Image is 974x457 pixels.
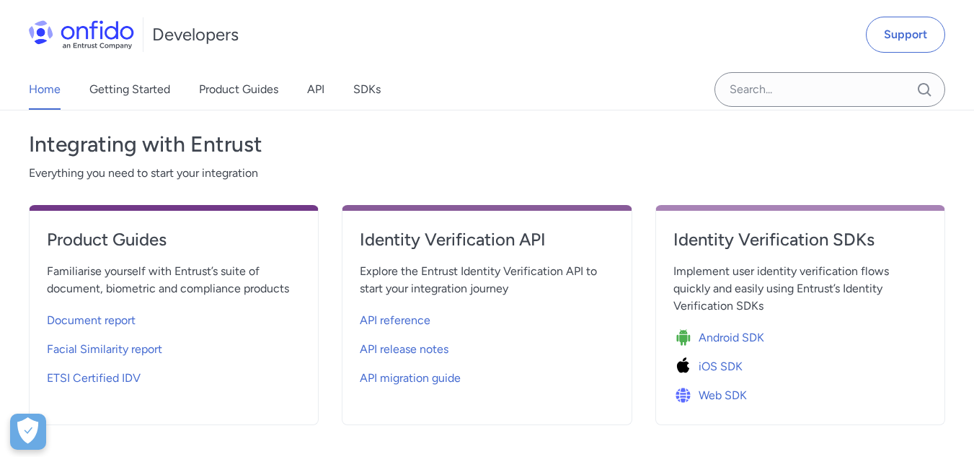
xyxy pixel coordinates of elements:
a: SDKs [353,69,381,110]
span: Everything you need to start your integration [29,165,945,182]
a: Icon Web SDKWeb SDK [673,378,927,407]
a: API [307,69,324,110]
img: Icon iOS SDK [673,357,699,377]
img: Icon Web SDK [673,386,699,406]
button: Open Preferences [10,414,46,450]
a: Product Guides [47,228,301,263]
a: Document report [47,303,301,332]
a: Getting Started [89,69,170,110]
span: Web SDK [699,387,747,404]
a: Support [866,17,945,53]
h4: Product Guides [47,228,301,251]
a: Identity Verification SDKs [673,228,927,263]
a: API migration guide [360,361,614,390]
span: Document report [47,312,136,329]
img: Icon Android SDK [673,328,699,348]
span: API release notes [360,341,448,358]
h4: Identity Verification API [360,228,614,251]
a: Facial Similarity report [47,332,301,361]
span: Implement user identity verification flows quickly and easily using Entrust’s Identity Verificati... [673,263,927,315]
a: Product Guides [199,69,278,110]
h3: Integrating with Entrust [29,130,945,159]
span: Explore the Entrust Identity Verification API to start your integration journey [360,263,614,297]
span: API migration guide [360,370,461,387]
a: Identity Verification API [360,228,614,263]
a: Home [29,69,61,110]
span: iOS SDK [699,358,743,375]
span: API reference [360,312,430,329]
input: Onfido search input field [714,72,945,107]
a: ETSI Certified IDV [47,361,301,390]
img: Onfido Logo [29,20,134,49]
a: API reference [360,303,614,332]
span: Facial Similarity report [47,341,162,358]
h4: Identity Verification SDKs [673,228,927,251]
span: Familiarise yourself with Entrust’s suite of document, biometric and compliance products [47,263,301,297]
span: Android SDK [699,329,764,347]
a: Icon iOS SDKiOS SDK [673,349,927,378]
h1: Developers [152,23,239,46]
a: API release notes [360,332,614,361]
span: ETSI Certified IDV [47,370,141,387]
a: Icon Android SDKAndroid SDK [673,321,927,349]
div: Cookie Preferences [10,414,46,450]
